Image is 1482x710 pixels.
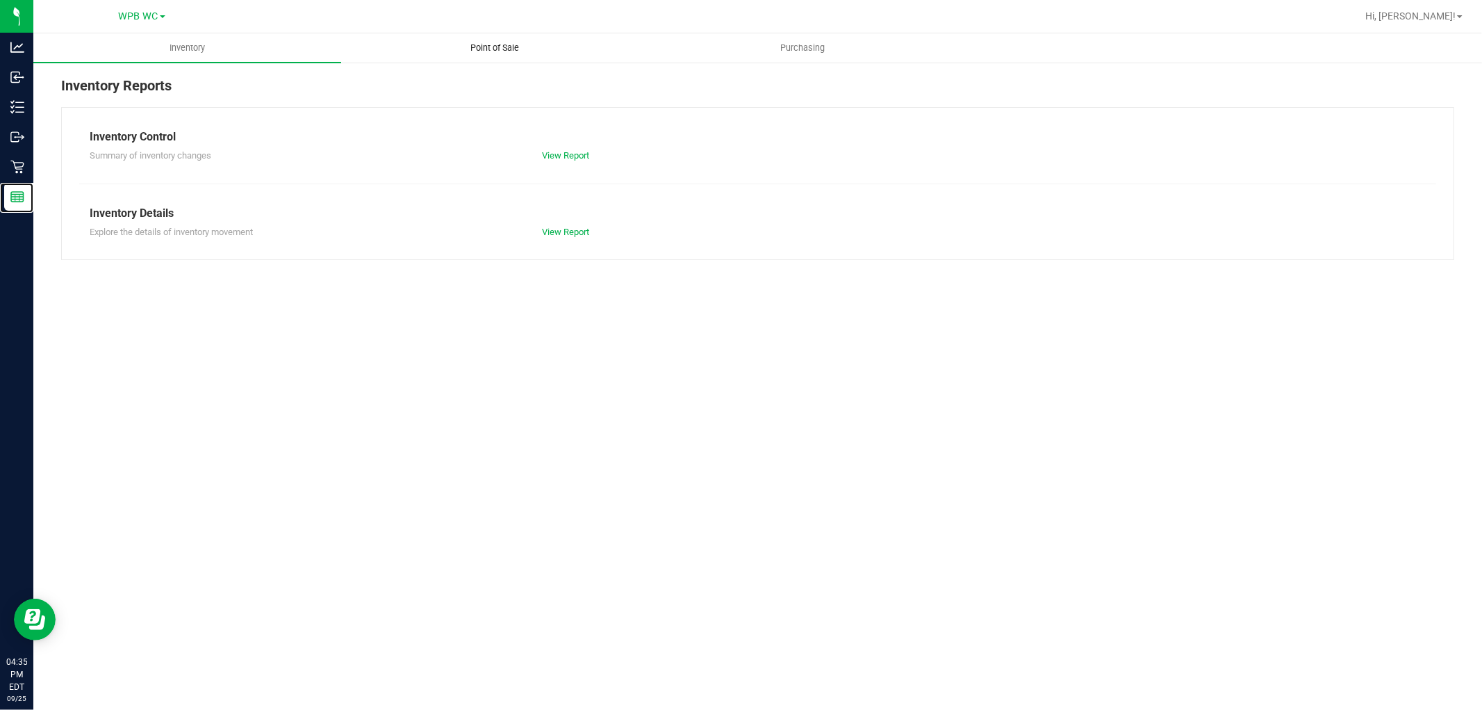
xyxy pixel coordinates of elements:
inline-svg: Inbound [10,70,24,84]
a: View Report [542,227,589,237]
span: Inventory [151,42,224,54]
a: View Report [542,150,589,161]
inline-svg: Inventory [10,100,24,114]
span: Purchasing [762,42,844,54]
iframe: Resource center [14,599,56,640]
a: Purchasing [649,33,957,63]
span: WPB WC [119,10,158,22]
span: Explore the details of inventory movement [90,227,253,237]
p: 04:35 PM EDT [6,656,27,693]
a: Point of Sale [341,33,649,63]
div: Inventory Reports [61,75,1454,107]
div: Inventory Details [90,205,1426,222]
span: Hi, [PERSON_NAME]! [1365,10,1456,22]
span: Point of Sale [452,42,538,54]
inline-svg: Reports [10,190,24,204]
p: 09/25 [6,693,27,704]
a: Inventory [33,33,341,63]
inline-svg: Outbound [10,130,24,144]
inline-svg: Retail [10,160,24,174]
div: Inventory Control [90,129,1426,145]
span: Summary of inventory changes [90,150,211,161]
inline-svg: Analytics [10,40,24,54]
